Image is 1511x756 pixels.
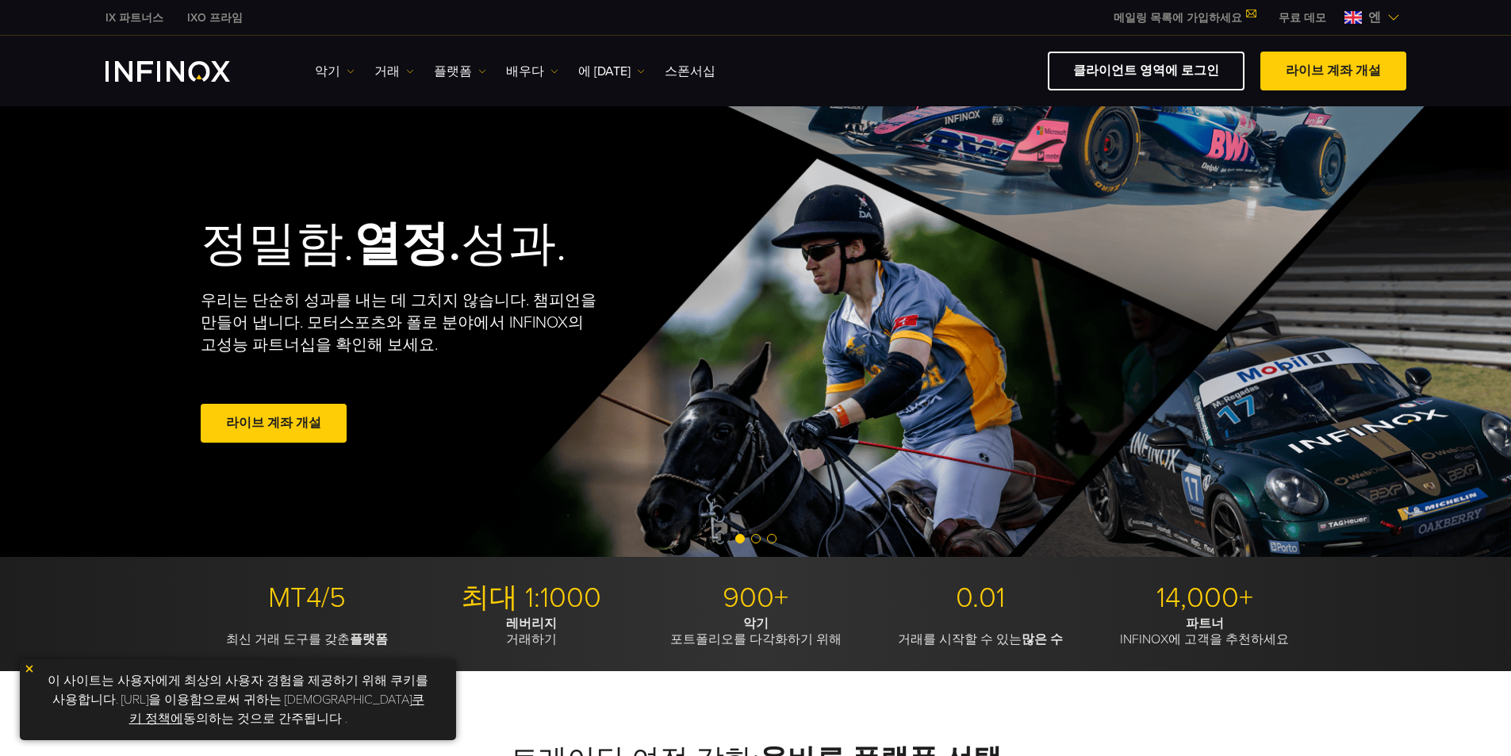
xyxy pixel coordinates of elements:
img: 노란색 닫기 아이콘 [24,663,35,674]
a: 악기 [315,62,355,81]
font: 파트너 [1186,616,1224,631]
font: 플랫폼 [434,63,472,79]
a: 인피녹스 메뉴 [1267,10,1338,26]
a: 배우다 [506,62,558,81]
span: 슬라이드 1로 이동 [735,534,745,543]
a: 인피녹스 [94,10,175,26]
span: 슬라이드 2로 이동 [751,534,761,543]
font: 14,000+ [1156,581,1253,615]
font: 클라이언트 영역에 로그인 [1073,63,1219,79]
font: 0.01 [956,581,1005,615]
font: 배우다 [506,63,544,79]
a: 인피녹스 [175,10,255,26]
font: 최대 1:1000 [461,581,601,615]
font: 에 [DATE] [578,63,631,79]
font: 이 사이트는 사용자에게 최상의 사용자 경험을 제공하기 위해 쿠키를 사용합니다. [URL]을 이용함으로써 귀하는 [DEMOGRAPHIC_DATA] [48,673,428,708]
font: 포트폴리오를 다각화하기 위해 [670,631,842,647]
font: 레버리지 [506,616,557,631]
a: 라이브 계좌 개설 [1260,52,1406,90]
font: 라이브 계좌 개설 [1286,63,1381,79]
font: 스폰서십 [665,63,715,79]
font: 정밀함. [201,216,354,273]
a: 라이브 계좌 개설 [201,404,347,443]
font: 많은 수 [1022,631,1063,647]
font: 라이브 계좌 개설 [226,415,321,431]
font: 악기 [315,63,340,79]
font: 거래를 시작할 수 있는 [898,631,1022,647]
a: 메일링 목록에 가입하세요 [1102,11,1267,25]
font: INFINOX에 고객을 추천하세요 [1120,631,1289,647]
font: 거래하기 [506,631,557,647]
font: IX 파트너스 [105,11,163,25]
font: 900+ [723,581,788,615]
a: INFINOX 로고 [105,61,267,82]
a: 스폰서십 [665,62,715,81]
font: IXO 프라임 [187,11,243,25]
a: 플랫폼 [434,62,486,81]
font: 악기 [743,616,769,631]
font: MT4/5 [268,581,346,615]
a: 에 [DATE] [578,62,645,81]
font: 열정. [354,216,461,273]
font: 우리는 단순히 성과를 내는 데 그치지 않습니다. 챔피언을 만들어 냅니다. 모터스포츠와 폴로 분야에서 INFINOX의 고성능 파트너십을 확인해 보세요. [201,291,596,355]
font: 거래 [374,63,400,79]
font: 최신 거래 도구를 갖춘 [226,631,350,647]
font: 플랫폼 [350,631,388,647]
font: 동의하는 것으로 간주됩니다 . [183,711,347,727]
font: 성과. [461,216,566,273]
span: 슬라이드 3으로 이동 [767,534,777,543]
font: 엔 [1368,10,1381,25]
font: 메일링 목록에 가입하세요 [1114,11,1242,25]
a: 클라이언트 영역에 로그인 [1048,52,1244,90]
a: 거래 [374,62,414,81]
font: 무료 데모 [1279,11,1326,25]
